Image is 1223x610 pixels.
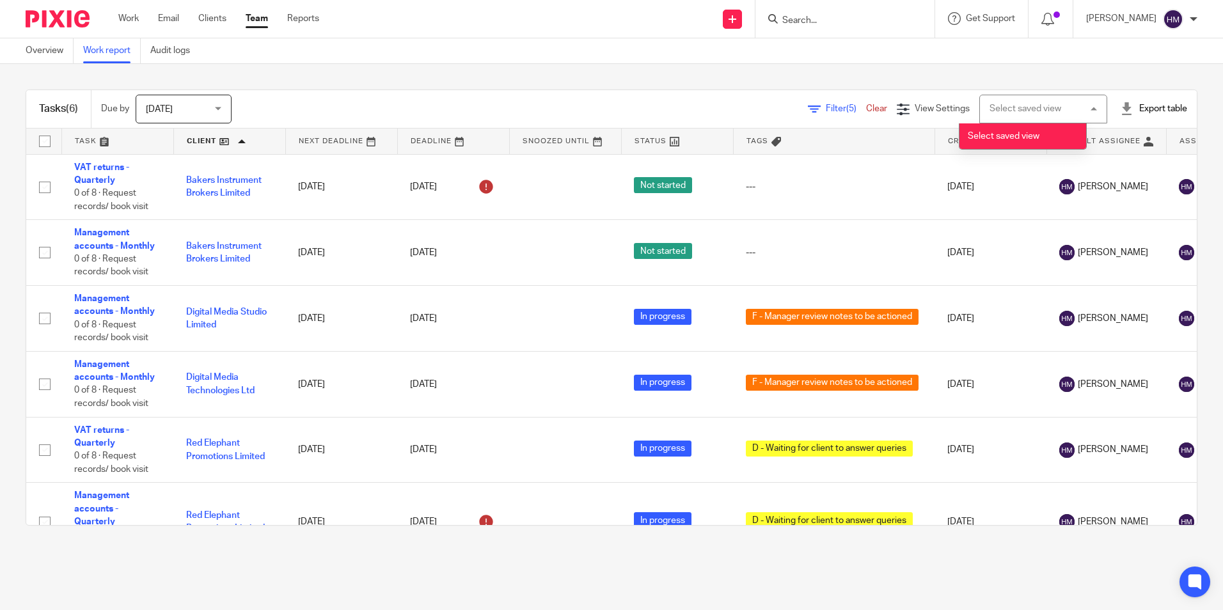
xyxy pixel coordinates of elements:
[1059,442,1075,458] img: svg%3E
[1163,9,1183,29] img: svg%3E
[74,386,148,409] span: 0 of 8 · Request records/ book visit
[781,15,896,27] input: Search
[990,104,1061,113] div: Select saved view
[1086,12,1156,25] p: [PERSON_NAME]
[410,246,496,259] div: [DATE]
[1078,246,1148,259] span: [PERSON_NAME]
[74,491,129,526] a: Management accounts - Quarterly
[746,441,913,457] span: D - Waiting for client to answer queries
[66,104,78,114] span: (6)
[935,154,1046,220] td: [DATE]
[1179,442,1194,458] img: svg%3E
[410,378,496,391] div: [DATE]
[285,154,397,220] td: [DATE]
[186,439,265,460] a: Red Elephant Promotions Limited
[634,441,691,457] span: In progress
[410,176,496,197] div: [DATE]
[1078,180,1148,193] span: [PERSON_NAME]
[746,180,922,193] div: ---
[968,132,1039,141] span: Select saved view
[1059,311,1075,326] img: svg%3E
[198,12,226,25] a: Clients
[746,309,919,325] span: F - Manager review notes to be actioned
[285,483,397,561] td: [DATE]
[285,220,397,286] td: [DATE]
[826,104,866,113] span: Filter
[1059,179,1075,194] img: svg%3E
[1179,245,1194,260] img: svg%3E
[935,286,1046,352] td: [DATE]
[410,312,496,325] div: [DATE]
[74,254,148,277] span: 0 of 8 · Request records/ book visit
[746,512,913,528] span: D - Waiting for client to answer queries
[74,320,148,343] span: 0 of 8 · Request records/ book visit
[186,308,267,329] a: Digital Media Studio Limited
[146,105,173,114] span: [DATE]
[746,137,768,145] span: Tags
[186,511,265,533] a: Red Elephant Promotions Limited
[410,512,496,532] div: [DATE]
[285,286,397,352] td: [DATE]
[935,220,1046,286] td: [DATE]
[1078,378,1148,391] span: [PERSON_NAME]
[285,351,397,417] td: [DATE]
[866,104,887,113] a: Clear
[846,104,856,113] span: (5)
[1179,311,1194,326] img: svg%3E
[74,228,155,250] a: Management accounts - Monthly
[1078,443,1148,456] span: [PERSON_NAME]
[634,512,691,528] span: In progress
[74,189,148,211] span: 0 of 8 · Request records/ book visit
[935,417,1046,483] td: [DATE]
[74,163,129,185] a: VAT returns - Quarterly
[118,12,139,25] a: Work
[74,360,155,382] a: Management accounts - Monthly
[150,38,200,63] a: Audit logs
[186,373,255,395] a: Digital Media Technologies Ltd
[1179,514,1194,529] img: svg%3E
[287,12,319,25] a: Reports
[74,294,155,316] a: Management accounts - Monthly
[746,246,922,259] div: ---
[1059,377,1075,392] img: svg%3E
[26,38,74,63] a: Overview
[1059,514,1075,529] img: svg%3E
[935,351,1046,417] td: [DATE]
[1078,515,1148,528] span: [PERSON_NAME]
[26,10,90,27] img: Pixie
[1120,102,1187,115] div: Export table
[410,443,496,456] div: [DATE]
[634,375,691,391] span: In progress
[101,102,129,115] p: Due by
[246,12,268,25] a: Team
[634,243,692,259] span: Not started
[285,417,397,483] td: [DATE]
[935,483,1046,561] td: [DATE]
[746,375,919,391] span: F - Manager review notes to be actioned
[186,242,262,263] a: Bakers Instrument Brokers Limited
[1078,312,1148,325] span: [PERSON_NAME]
[39,102,78,116] h1: Tasks
[915,104,970,113] span: View Settings
[966,14,1015,23] span: Get Support
[634,309,691,325] span: In progress
[74,452,148,474] span: 0 of 8 · Request records/ book visit
[74,426,129,448] a: VAT returns - Quarterly
[186,176,262,198] a: Bakers Instrument Brokers Limited
[158,12,179,25] a: Email
[1179,377,1194,392] img: svg%3E
[83,38,141,63] a: Work report
[634,177,692,193] span: Not started
[1059,245,1075,260] img: svg%3E
[1179,179,1194,194] img: svg%3E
